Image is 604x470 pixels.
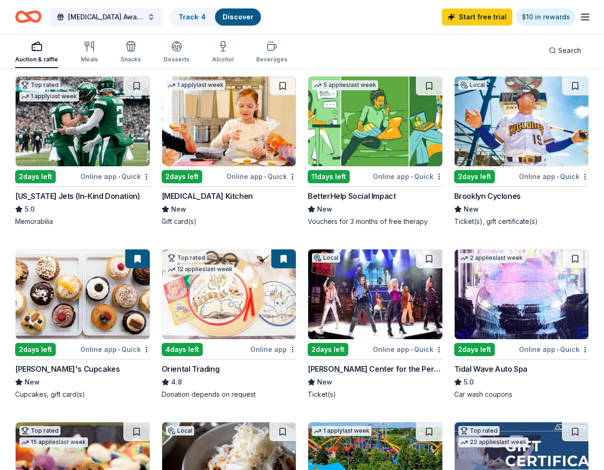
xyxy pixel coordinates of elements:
[256,56,287,63] div: Beverages
[454,76,589,226] a: Image for Brooklyn CyclonesLocal2days leftOnline app•QuickBrooklyn CyclonesNewTicket(s), gift cer...
[164,56,190,63] div: Desserts
[25,376,40,388] span: New
[454,249,589,399] a: Image for Tidal Wave Auto Spa2 applieslast week2days leftOnline app•QuickTidal Wave Auto Spa5.0Ca...
[80,171,150,182] div: Online app Quick
[226,171,296,182] div: Online app Quick
[519,343,589,355] div: Online app Quick
[171,204,186,215] span: New
[308,249,442,339] img: Image for Tilles Center for the Performing Arts
[454,390,589,399] div: Car wash coupons
[308,76,443,226] a: Image for BetterHelp Social Impact5 applieslast week11days leftOnline app•QuickBetterHelp Social ...
[308,217,443,226] div: Vouchers for 3 months of free therapy
[458,253,525,263] div: 2 applies last week
[15,6,42,28] a: Home
[179,13,206,21] a: Track· 4
[80,343,150,355] div: Online app Quick
[15,363,120,375] div: [PERSON_NAME]'s Cupcakes
[162,363,220,375] div: Oriental Trading
[15,76,150,226] a: Image for New York Jets (In-Kind Donation)Top rated1 applylast week2days leftOnline app•Quick[US_...
[308,170,350,183] div: 11 days left
[68,11,144,23] span: [MEDICAL_DATA] Awards/Walk
[557,346,559,353] span: •
[49,8,163,26] button: [MEDICAL_DATA] Awards/Walk
[162,249,297,399] a: Image for Oriental TradingTop rated12 applieslast week4days leftOnline appOriental Trading4.8Dona...
[121,56,141,63] div: Snacks
[454,170,495,183] div: 2 days left
[455,249,589,339] img: Image for Tidal Wave Auto Spa
[15,390,150,399] div: Cupcakes, gift card(s)
[118,346,120,353] span: •
[19,92,79,102] div: 1 apply last week
[458,437,528,447] div: 22 applies last week
[458,426,500,436] div: Top rated
[212,37,233,68] button: Alcohol
[166,253,207,263] div: Top rated
[19,437,88,447] div: 15 applies last week
[308,390,443,399] div: Ticket(s)
[458,80,487,90] div: Local
[541,41,589,60] button: Search
[308,190,396,202] div: BetterHelp Social Impact
[464,376,474,388] span: 5.0
[15,249,150,399] a: Image for Molly's Cupcakes2days leftOnline app•Quick[PERSON_NAME]'s CupcakesNewCupcakes, gift car...
[170,8,262,26] button: Track· 4Discover
[164,37,190,68] button: Desserts
[171,376,182,388] span: 4.8
[162,77,296,166] img: Image for Taste Buds Kitchen
[373,171,443,182] div: Online app Quick
[464,204,479,215] span: New
[516,9,576,26] a: $10 in rewards
[250,343,296,355] div: Online app
[308,249,443,399] a: Image for Tilles Center for the Performing ArtsLocal2days leftOnline app•Quick[PERSON_NAME] Cente...
[454,217,589,226] div: Ticket(s), gift certificate(s)
[15,56,58,63] div: Auction & raffle
[454,343,495,356] div: 2 days left
[15,217,150,226] div: Memorabilia
[317,376,332,388] span: New
[19,80,60,90] div: Top rated
[166,80,225,90] div: 1 apply last week
[454,190,521,202] div: Brooklyn Cyclones
[16,77,150,166] img: Image for New York Jets (In-Kind Donation)
[162,217,297,226] div: Gift card(s)
[162,390,297,399] div: Donation depends on request
[312,80,378,90] div: 5 applies last week
[411,346,413,353] span: •
[256,37,287,68] button: Beverages
[81,37,98,68] button: Meals
[455,77,589,166] img: Image for Brooklyn Cyclones
[16,249,150,339] img: Image for Molly's Cupcakes
[118,173,120,180] span: •
[308,343,348,356] div: 2 days left
[223,13,253,21] a: Discover
[162,190,253,202] div: [MEDICAL_DATA] Kitchen
[317,204,332,215] span: New
[373,343,443,355] div: Online app Quick
[411,173,413,180] span: •
[212,56,233,63] div: Alcohol
[15,190,140,202] div: [US_STATE] Jets (In-Kind Donation)
[19,426,60,436] div: Top rated
[25,204,35,215] span: 5.0
[557,173,559,180] span: •
[312,426,371,436] div: 1 apply last week
[162,249,296,339] img: Image for Oriental Trading
[15,37,58,68] button: Auction & raffle
[166,265,234,274] div: 12 applies last week
[308,77,442,166] img: Image for BetterHelp Social Impact
[162,170,202,183] div: 2 days left
[15,343,56,356] div: 2 days left
[121,37,141,68] button: Snacks
[162,343,203,356] div: 4 days left
[162,76,297,226] a: Image for Taste Buds Kitchen1 applylast week2days leftOnline app•Quick[MEDICAL_DATA] KitchenNewGi...
[81,56,98,63] div: Meals
[454,363,527,375] div: Tidal Wave Auto Spa
[166,426,194,436] div: Local
[308,363,443,375] div: [PERSON_NAME] Center for the Performing Arts
[15,170,56,183] div: 2 days left
[519,171,589,182] div: Online app Quick
[264,173,266,180] span: •
[312,253,340,263] div: Local
[442,9,512,26] a: Start free trial
[558,45,581,56] span: Search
